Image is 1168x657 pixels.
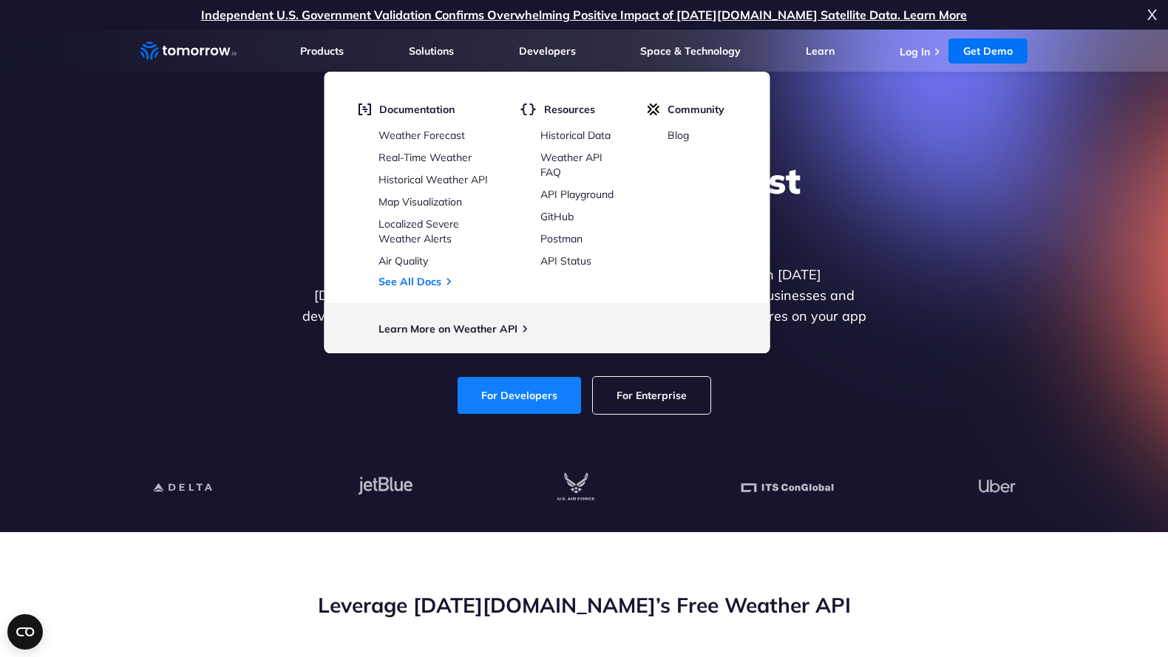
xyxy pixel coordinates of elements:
img: brackets.svg [520,103,537,116]
a: Log In [900,45,930,58]
a: Air Quality [378,254,428,268]
a: Home link [140,40,237,62]
a: Weather API FAQ [540,151,602,179]
a: Localized Severe Weather Alerts [378,217,459,245]
a: For Enterprise [593,377,710,414]
a: API Status [540,254,591,268]
a: Map Visualization [378,195,462,208]
span: Community [668,103,724,116]
h1: Explore the World’s Best Weather API [299,158,869,247]
p: Get reliable and precise weather data through our free API. Count on [DATE][DOMAIN_NAME] for quic... [299,265,869,347]
img: tio-c.svg [648,103,660,116]
a: Postman [540,232,583,245]
span: Documentation [379,103,455,116]
a: Weather Forecast [378,129,465,142]
a: Products [300,44,344,58]
a: Developers [519,44,576,58]
a: Historical Weather API [378,173,488,186]
a: Learn More on Weather API [378,322,517,336]
a: Real-Time Weather [378,151,472,164]
span: Resources [544,103,595,116]
h2: Leverage [DATE][DOMAIN_NAME]’s Free Weather API [140,591,1028,619]
a: API Playground [540,188,614,201]
a: Space & Technology [640,44,741,58]
a: Learn [806,44,835,58]
a: Blog [668,129,689,142]
a: GitHub [540,210,574,223]
a: Solutions [409,44,454,58]
a: See All Docs [378,275,441,288]
a: For Developers [458,377,581,414]
img: doc.svg [359,103,372,116]
a: Historical Data [540,129,611,142]
a: Independent U.S. Government Validation Confirms Overwhelming Positive Impact of [DATE][DOMAIN_NAM... [201,7,967,22]
a: Get Demo [948,38,1028,64]
button: Open CMP widget [7,614,43,650]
